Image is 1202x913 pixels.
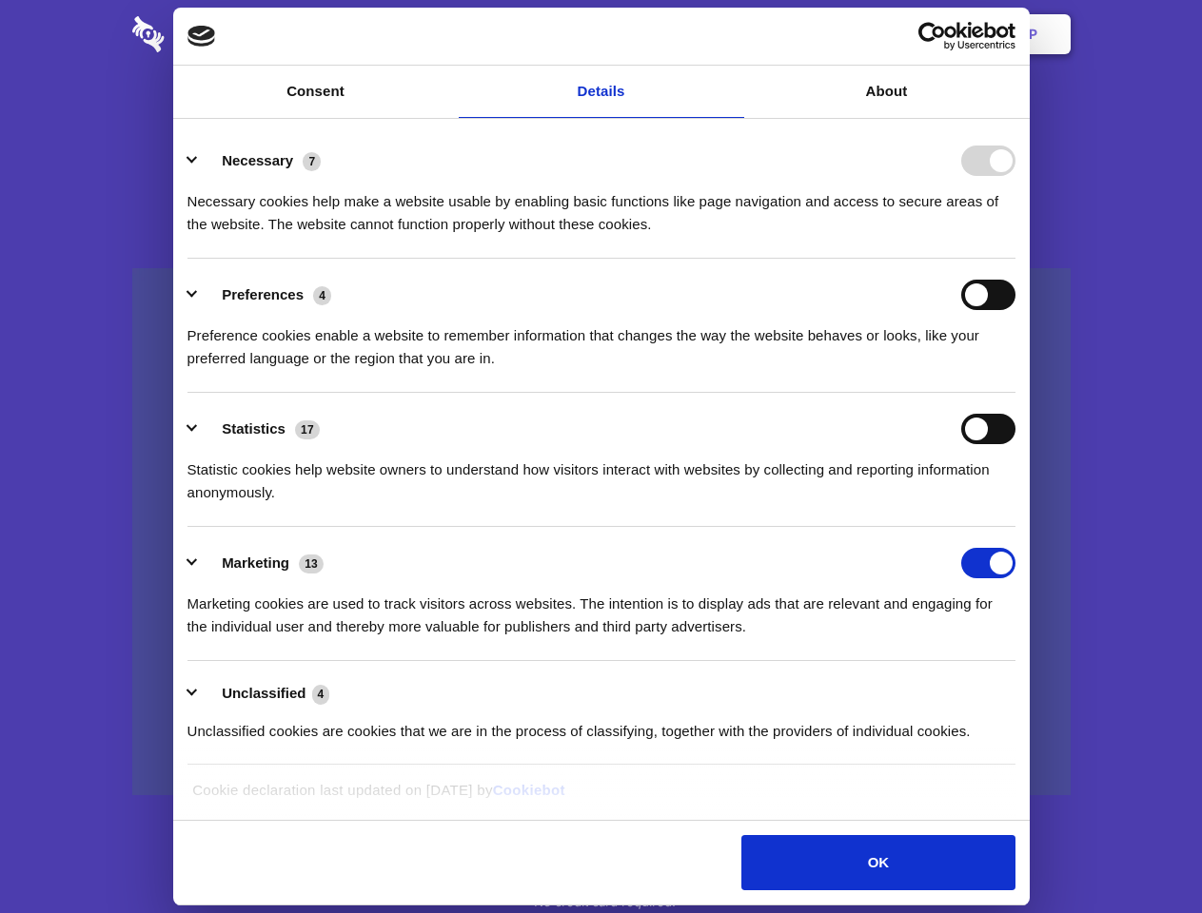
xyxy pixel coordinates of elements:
a: About [744,66,1030,118]
a: Login [863,5,946,64]
a: Pricing [559,5,641,64]
label: Marketing [222,554,289,571]
span: 7 [303,152,321,171]
a: Consent [173,66,459,118]
label: Preferences [222,286,304,302]
img: logo-wordmark-white-trans-d4663122ce5f474addd5e946df7df03e33cb6a1c49d2221995e7729f52c070b2.svg [132,16,295,52]
div: Unclassified cookies are cookies that we are in the process of classifying, together with the pro... [187,706,1015,743]
a: Contact [772,5,859,64]
button: Unclassified (4) [187,682,342,706]
a: Details [459,66,744,118]
button: Statistics (17) [187,414,332,444]
h1: Eliminate Slack Data Loss. [132,86,1071,154]
div: Preference cookies enable a website to remember information that changes the way the website beha... [187,310,1015,370]
span: 17 [295,420,320,439]
div: Statistic cookies help website owners to understand how visitors interact with websites by collec... [187,444,1015,504]
a: Usercentrics Cookiebot - opens in a new window [849,22,1015,50]
a: Wistia video thumbnail [132,268,1071,796]
label: Statistics [222,420,286,437]
label: Necessary [222,152,293,168]
span: 4 [313,286,331,305]
button: Necessary (7) [187,146,333,176]
div: Necessary cookies help make a website usable by enabling basic functions like page navigation and... [187,176,1015,236]
a: Cookiebot [493,782,565,798]
div: Marketing cookies are used to track visitors across websites. The intention is to display ads tha... [187,578,1015,638]
span: 13 [299,554,324,573]
button: OK [741,835,1015,890]
div: Cookie declaration last updated on [DATE] by [178,779,1024,816]
span: 4 [312,685,330,704]
button: Marketing (13) [187,548,336,578]
img: logo [187,26,216,47]
h4: Auto-redaction of sensitive data, encrypted data sharing and self-destructing private chats. Shar... [132,173,1071,236]
button: Preferences (4) [187,280,344,310]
